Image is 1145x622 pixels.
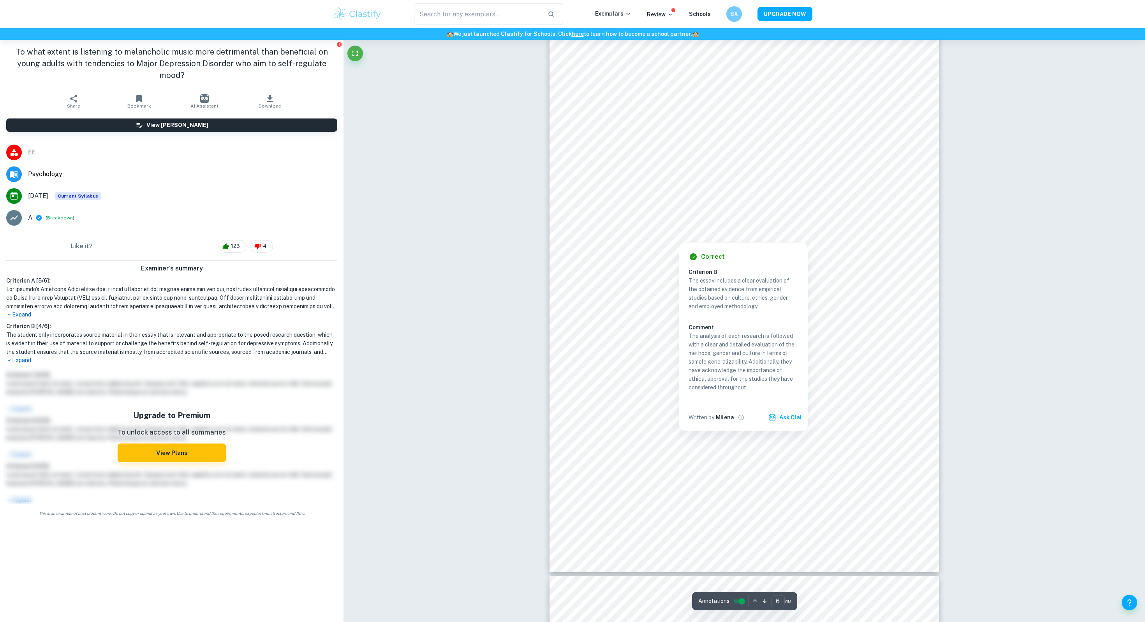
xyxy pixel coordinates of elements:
p: Review [647,10,673,19]
a: Schools [689,11,711,17]
button: View [PERSON_NAME] [6,118,337,132]
h1: To what extent is listening to melancholic music more detrimental than beneficial on young adults... [6,46,337,81]
div: 123 [218,240,247,253]
h1: Lor ipsumdo's Ametcons Adipi elitse doei t incid utlabor et dol magnaa enima min ven qui, nostrud... [6,285,337,311]
button: UPGRADE NOW [757,7,812,21]
h6: SX [730,10,739,18]
h6: Milena [716,413,734,422]
button: Breakdown [47,214,73,221]
h5: Upgrade to Premium [118,410,226,421]
span: 4 [259,242,271,250]
span: 🏫 [447,31,453,37]
h6: Comment [689,323,798,332]
button: Ask Clai [767,410,805,424]
div: 4 [250,240,273,253]
span: Bookmark [127,103,151,109]
span: Current Syllabus [55,192,101,200]
p: A [28,213,32,223]
p: Expand [6,356,337,364]
button: Help and Feedback [1122,595,1137,610]
img: AI Assistant [200,94,209,103]
p: Expand [6,311,337,319]
h6: View [PERSON_NAME] [146,121,208,129]
p: To unlock access to all summaries [118,428,226,438]
div: This exemplar is based on the current syllabus. Feel free to refer to it for inspiration/ideas wh... [55,192,101,200]
button: SX [726,6,742,22]
span: ( ) [46,214,74,222]
h6: Like it? [71,242,93,251]
p: The analysis of each research is followed with a clear and detailed evaluation of the methods, ge... [689,332,798,392]
button: AI Assistant [172,90,237,112]
img: Clastify logo [333,6,382,22]
button: Bookmark [106,90,172,112]
button: View Plans [118,444,226,462]
span: 🏫 [692,31,699,37]
input: Search for any exemplars... [414,3,541,25]
button: Share [41,90,106,112]
span: [DATE] [28,191,48,201]
span: / 18 [785,598,791,605]
h6: Criterion A [ 5 / 6 ]: [6,276,337,285]
p: Exemplars [595,9,631,18]
p: The essay includes a clear evaluation of the obtained evidence from empirical studies based on cu... [689,276,798,311]
p: Written by [689,413,714,422]
h6: Correct [701,252,725,262]
span: Annotations [698,597,729,605]
span: This is an example of past student work. Do not copy or submit as your own. Use to understand the... [3,511,340,516]
h6: Criterion B [689,268,805,276]
span: AI Assistant [190,103,218,109]
h1: The student only incorporates source material in their essay that is relevant and appropriate to ... [6,330,337,356]
button: Report issue [336,41,342,47]
span: Psychology [28,170,337,179]
button: Download [237,90,303,112]
button: Fullscreen [347,46,363,61]
h6: Criterion B [ 4 / 6 ]: [6,322,337,330]
span: Download [259,103,282,109]
span: Share [67,103,80,109]
img: clai.svg [768,413,776,421]
span: 123 [227,242,244,250]
h6: We just launched Clastify for Schools. Click to learn how to become a school partner. [2,30,1143,38]
button: View full profile [736,412,747,423]
span: EE [28,148,337,157]
h6: Examiner's summary [3,264,340,273]
a: here [572,31,584,37]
